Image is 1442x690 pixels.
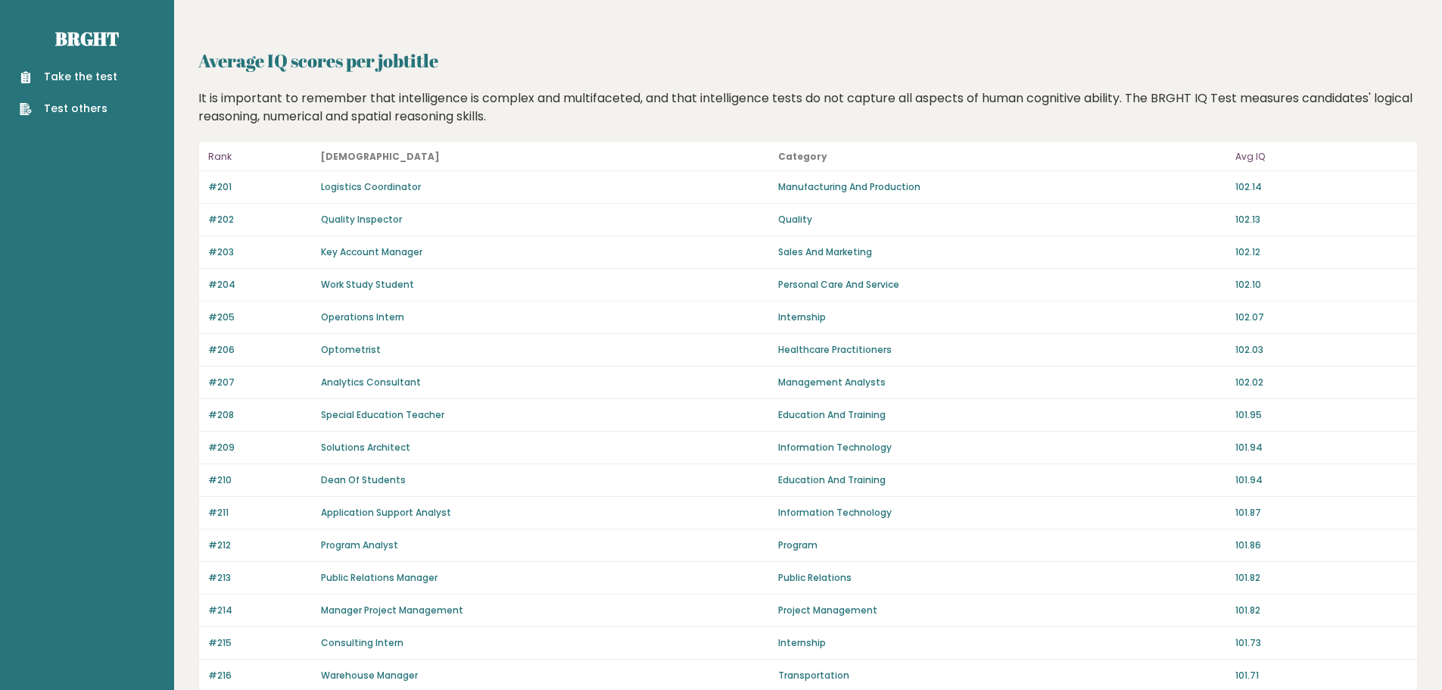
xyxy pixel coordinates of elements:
p: #216 [208,669,312,682]
p: #211 [208,506,312,520]
a: Test others [20,101,117,117]
p: Healthcare Practitioners [778,343,1226,357]
b: [DEMOGRAPHIC_DATA] [321,150,440,163]
p: #208 [208,408,312,422]
p: 101.82 [1235,604,1408,617]
p: 102.02 [1235,376,1408,389]
p: #207 [208,376,312,389]
p: #202 [208,213,312,226]
p: 101.71 [1235,669,1408,682]
a: Optometrist [321,343,381,356]
p: #213 [208,571,312,585]
p: #201 [208,180,312,194]
p: Rank [208,148,312,166]
p: 102.13 [1235,213,1408,226]
p: #215 [208,636,312,650]
h2: Average IQ scores per jobtitle [198,47,1418,74]
p: Avg IQ [1235,148,1408,166]
p: #209 [208,441,312,454]
a: Work Study Student [321,278,414,291]
a: Brght [55,27,119,51]
p: Public Relations [778,571,1226,585]
p: 101.94 [1235,473,1408,487]
p: Manufacturing And Production [778,180,1226,194]
a: Analytics Consultant [321,376,421,389]
a: Warehouse Manager [321,669,418,682]
p: Project Management [778,604,1226,617]
p: Program [778,539,1226,552]
p: Information Technology [778,506,1226,520]
p: #212 [208,539,312,552]
a: Special Education Teacher [321,408,444,421]
p: Quality [778,213,1226,226]
a: Consulting Intern [321,636,403,649]
p: 101.94 [1235,441,1408,454]
b: Category [778,150,827,163]
div: It is important to remember that intelligence is complex and multifaceted, and that intelligence ... [193,89,1424,126]
a: Manager Project Management [321,604,463,617]
p: 102.12 [1235,245,1408,259]
p: 101.86 [1235,539,1408,552]
p: Management Analysts [778,376,1226,389]
p: Education And Training [778,473,1226,487]
p: Internship [778,636,1226,650]
p: Sales And Marketing [778,245,1226,259]
p: #210 [208,473,312,487]
p: #205 [208,311,312,324]
a: Take the test [20,69,117,85]
a: Quality Inspector [321,213,402,226]
p: 101.82 [1235,571,1408,585]
p: Information Technology [778,441,1226,454]
p: 102.10 [1235,278,1408,292]
p: 101.87 [1235,506,1408,520]
a: Key Account Manager [321,245,422,258]
p: Education And Training [778,408,1226,422]
a: Dean Of Students [321,473,406,486]
p: Personal Care And Service [778,278,1226,292]
p: Internship [778,311,1226,324]
p: #203 [208,245,312,259]
a: Solutions Architect [321,441,410,454]
p: #204 [208,278,312,292]
p: 102.14 [1235,180,1408,194]
a: Program Analyst [321,539,398,551]
p: #206 [208,343,312,357]
p: 102.03 [1235,343,1408,357]
p: #214 [208,604,312,617]
p: 102.07 [1235,311,1408,324]
p: Transportation [778,669,1226,682]
p: 101.73 [1235,636,1408,650]
a: Application Support Analyst [321,506,451,519]
a: Logistics Coordinator [321,180,421,193]
p: 101.95 [1235,408,1408,422]
a: Operations Intern [321,311,404,323]
a: Public Relations Manager [321,571,438,584]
